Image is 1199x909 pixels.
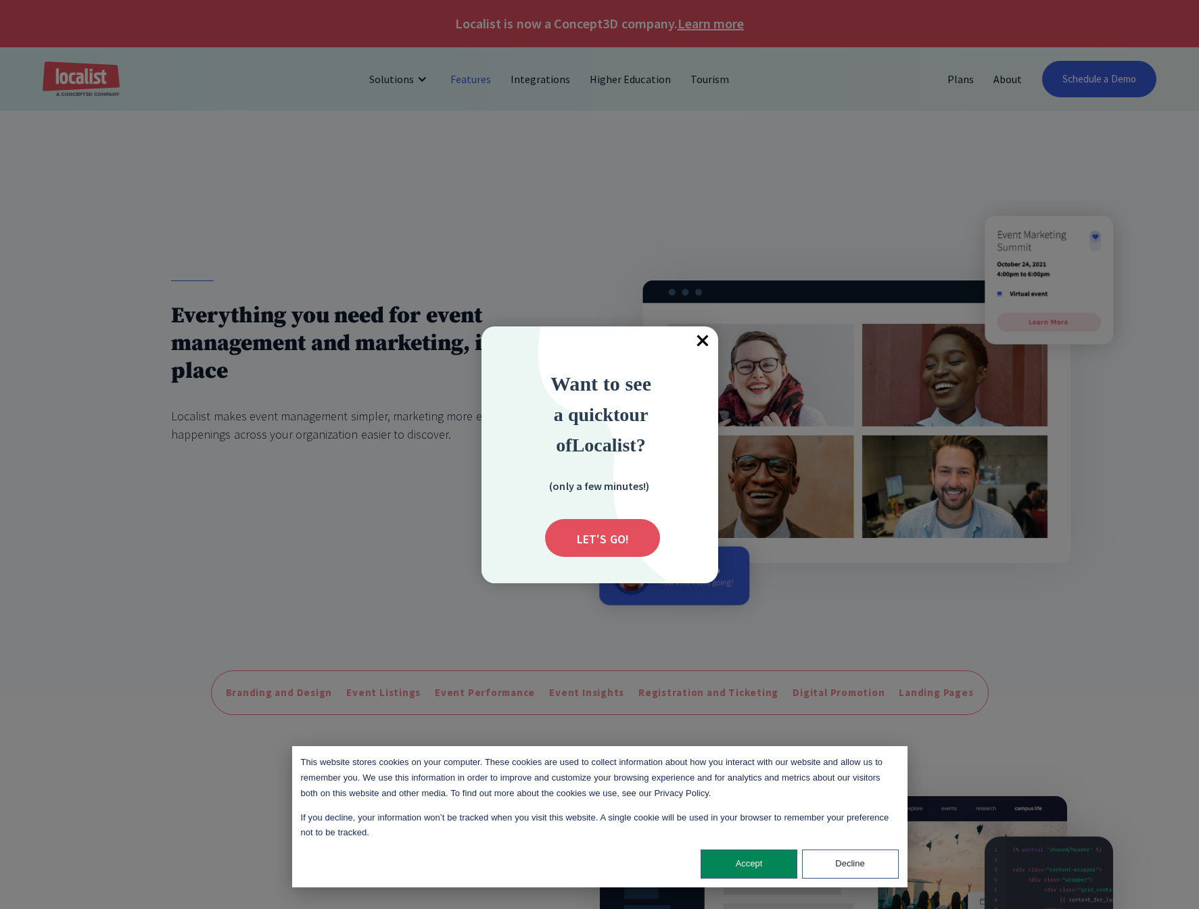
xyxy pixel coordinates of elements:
[550,372,651,395] strong: Want to see
[688,326,718,356] div: Close popup
[802,850,899,879] button: Decline
[556,404,648,456] strong: ur of
[549,479,649,493] strong: (only a few minutes!)
[554,404,613,425] span: a quick
[292,746,908,887] div: Cookie banner
[701,850,797,879] button: Accept
[572,435,646,456] strong: Localist?
[513,368,689,460] div: Want to see a quick tour of Localist?
[545,519,660,557] div: Submit
[301,755,899,801] p: This website stores cookies on your computer. These cookies are used to collect information about...
[688,326,718,356] span: ×
[613,404,629,425] strong: to
[301,810,899,841] p: If you decline, your information won’t be tracked when you visit this website. A single cookie wi...
[532,477,667,494] div: (only a few minutes!)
